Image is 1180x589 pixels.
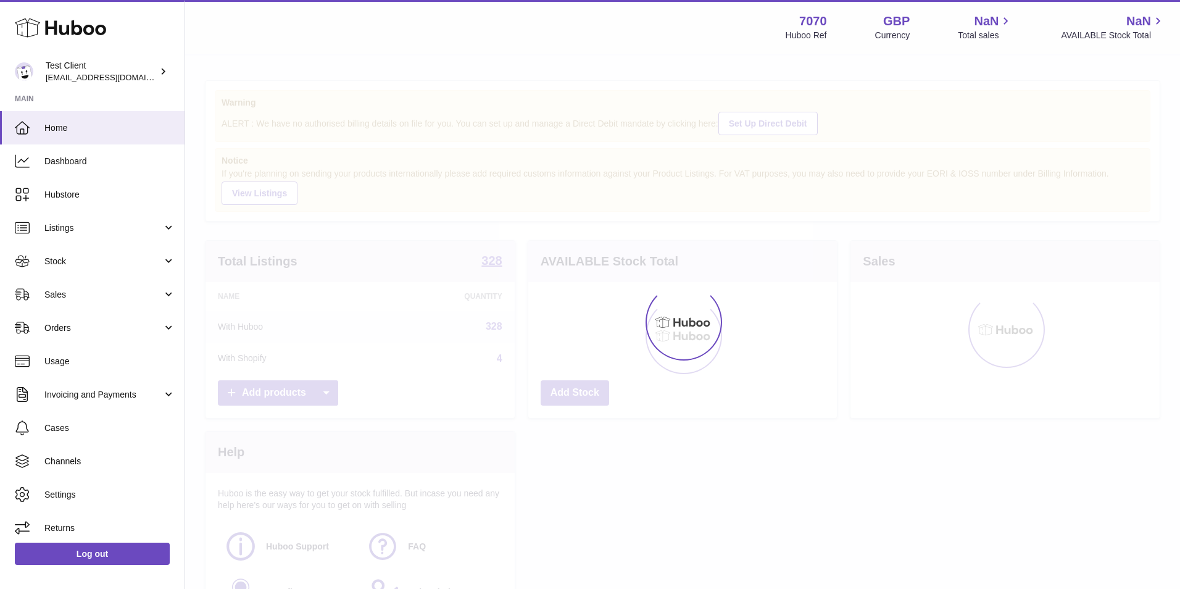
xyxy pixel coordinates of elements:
[44,389,162,401] span: Invoicing and Payments
[786,30,827,41] div: Huboo Ref
[958,13,1013,41] a: NaN Total sales
[44,522,175,534] span: Returns
[875,30,910,41] div: Currency
[1126,13,1151,30] span: NaN
[15,543,170,565] a: Log out
[1061,13,1165,41] a: NaN AVAILABLE Stock Total
[799,13,827,30] strong: 7070
[44,189,175,201] span: Hubstore
[958,30,1013,41] span: Total sales
[1061,30,1165,41] span: AVAILABLE Stock Total
[44,489,175,501] span: Settings
[44,122,175,134] span: Home
[44,289,162,301] span: Sales
[44,256,162,267] span: Stock
[44,356,175,367] span: Usage
[44,422,175,434] span: Cases
[44,222,162,234] span: Listings
[974,13,999,30] span: NaN
[44,456,175,467] span: Channels
[15,62,33,81] img: internalAdmin-7070@internal.huboo.com
[46,60,157,83] div: Test Client
[44,156,175,167] span: Dashboard
[44,322,162,334] span: Orders
[883,13,910,30] strong: GBP
[46,72,181,82] span: [EMAIL_ADDRESS][DOMAIN_NAME]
